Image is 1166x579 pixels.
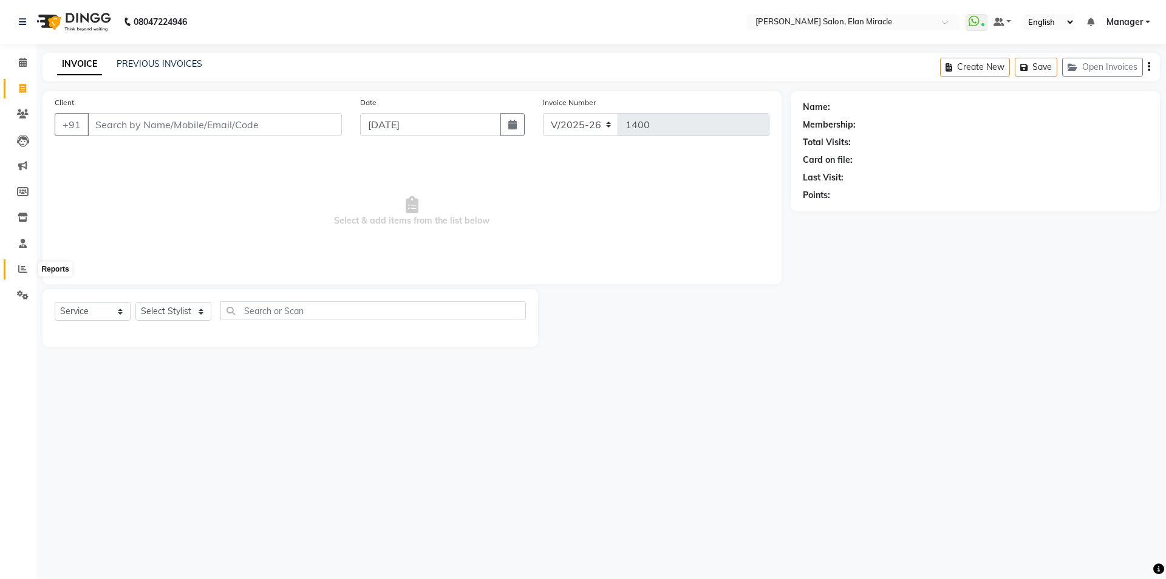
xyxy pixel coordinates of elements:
[940,58,1010,77] button: Create New
[1106,16,1143,29] span: Manager
[1015,58,1057,77] button: Save
[55,113,89,136] button: +91
[134,5,187,39] b: 08047224946
[360,97,377,108] label: Date
[803,189,830,202] div: Points:
[55,151,769,272] span: Select & add items from the list below
[117,58,202,69] a: PREVIOUS INVOICES
[57,53,102,75] a: INVOICE
[803,118,856,131] div: Membership:
[803,101,830,114] div: Name:
[220,301,526,320] input: Search or Scan
[803,136,851,149] div: Total Visits:
[31,5,114,39] img: logo
[87,113,342,136] input: Search by Name/Mobile/Email/Code
[38,262,72,276] div: Reports
[1062,58,1143,77] button: Open Invoices
[55,97,74,108] label: Client
[803,171,844,184] div: Last Visit:
[543,97,596,108] label: Invoice Number
[803,154,853,166] div: Card on file:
